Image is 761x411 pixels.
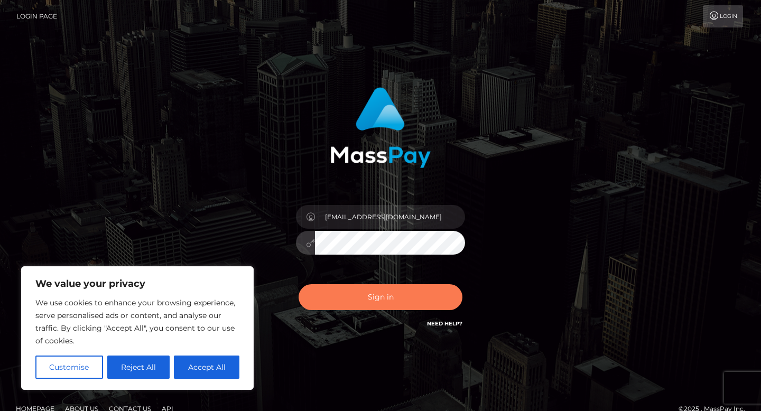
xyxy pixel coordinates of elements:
[703,5,743,27] a: Login
[330,87,431,168] img: MassPay Login
[35,296,239,347] p: We use cookies to enhance your browsing experience, serve personalised ads or content, and analys...
[315,205,465,229] input: Username...
[35,356,103,379] button: Customise
[107,356,170,379] button: Reject All
[299,284,462,310] button: Sign in
[35,277,239,290] p: We value your privacy
[16,5,57,27] a: Login Page
[427,320,462,327] a: Need Help?
[174,356,239,379] button: Accept All
[21,266,254,390] div: We value your privacy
